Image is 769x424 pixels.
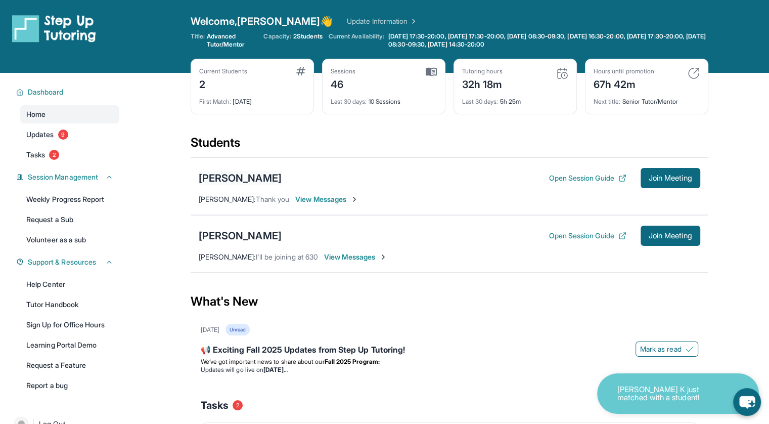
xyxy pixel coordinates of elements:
span: 2 Students [293,32,323,40]
div: 32h 18m [462,75,503,92]
div: [PERSON_NAME] [199,171,282,185]
span: Tasks [201,398,229,412]
button: Join Meeting [641,168,700,188]
span: Dashboard [28,87,64,97]
div: What's New [191,279,708,324]
div: 67h 42m [594,75,654,92]
a: Weekly Progress Report [20,190,119,208]
span: Advanced Tutor/Mentor [207,32,257,49]
div: Unread [225,324,250,335]
img: card [426,67,437,76]
div: Current Students [199,67,247,75]
img: Chevron Right [408,16,418,26]
button: Join Meeting [641,226,700,246]
a: Help Center [20,275,119,293]
span: Thank you [256,195,290,203]
button: Mark as read [636,342,698,357]
div: 📢 Exciting Fall 2025 Updates from Step Up Tutoring! [201,344,698,358]
div: Hours until promotion [594,67,654,75]
img: Mark as read [686,345,694,353]
div: [DATE] [201,326,219,334]
a: Update Information [347,16,418,26]
span: Updates [26,130,54,140]
strong: Fall 2025 Program: [325,358,380,365]
a: Request a Sub [20,210,119,229]
a: Report a bug [20,376,119,395]
span: Next title : [594,98,621,105]
span: [DATE] 17:30-20:00, [DATE] 17:30-20:00, [DATE] 08:30-09:30, [DATE] 16:30-20:00, [DATE] 17:30-20:0... [388,32,706,49]
span: Capacity: [263,32,291,40]
button: Support & Resources [24,257,113,267]
img: card [296,67,305,75]
span: Join Meeting [649,175,692,181]
span: Last 30 days : [331,98,367,105]
div: Senior Tutor/Mentor [594,92,700,106]
span: I'll be joining at 630 [256,252,319,261]
span: View Messages [295,194,358,204]
img: card [556,67,568,79]
span: Join Meeting [649,233,692,239]
a: Volunteer as a sub [20,231,119,249]
a: [DATE] 17:30-20:00, [DATE] 17:30-20:00, [DATE] 08:30-09:30, [DATE] 16:30-20:00, [DATE] 17:30-20:0... [386,32,708,49]
div: 10 Sessions [331,92,437,106]
span: Title: [191,32,205,49]
strong: [DATE] [263,366,287,373]
img: Chevron-Right [379,253,387,261]
span: 2 [49,150,59,160]
a: Sign Up for Office Hours [20,316,119,334]
span: Last 30 days : [462,98,499,105]
button: chat-button [733,388,761,416]
span: First Match : [199,98,232,105]
button: Open Session Guide [549,173,626,183]
a: Request a Feature [20,356,119,374]
span: Current Availability: [329,32,384,49]
span: Welcome, [PERSON_NAME] 👋 [191,14,333,28]
span: 2 [233,400,243,410]
img: logo [12,14,96,43]
div: 46 [331,75,356,92]
a: Tasks2 [20,146,119,164]
span: Session Management [28,172,98,182]
span: Tasks [26,150,45,160]
div: 5h 25m [462,92,568,106]
p: [PERSON_NAME] K just matched with a student! [617,386,718,402]
div: [PERSON_NAME] [199,229,282,243]
span: We’ve got important news to share about our [201,358,325,365]
img: Chevron-Right [350,195,358,203]
div: Tutoring hours [462,67,503,75]
div: 2 [199,75,247,92]
a: Tutor Handbook [20,295,119,314]
span: [PERSON_NAME] : [199,252,256,261]
div: [DATE] [199,92,305,106]
span: [PERSON_NAME] : [199,195,256,203]
span: Home [26,109,46,119]
li: Updates will go live on [201,366,698,374]
span: View Messages [324,252,387,262]
div: Sessions [331,67,356,75]
a: Home [20,105,119,123]
div: Students [191,135,708,157]
img: card [688,67,700,79]
span: Mark as read [640,344,682,354]
button: Open Session Guide [549,231,626,241]
button: Session Management [24,172,113,182]
a: Updates9 [20,125,119,144]
span: Support & Resources [28,257,96,267]
button: Dashboard [24,87,113,97]
a: Learning Portal Demo [20,336,119,354]
span: 9 [58,130,68,140]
